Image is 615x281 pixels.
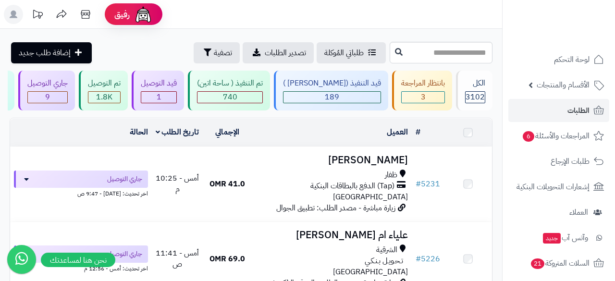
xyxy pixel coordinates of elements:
img: logo-2.png [550,27,606,47]
div: 740 [197,92,262,103]
div: الكل [465,78,485,89]
a: المراجعات والأسئلة6 [508,124,609,147]
a: الإجمالي [215,126,239,138]
span: طلبات الإرجاع [551,155,590,168]
a: إضافة طلب جديد [11,42,92,63]
span: 21 [531,258,544,269]
a: # [416,126,420,138]
a: إشعارات التحويلات البنكية [508,175,609,198]
span: إشعارات التحويلات البنكية [517,180,590,194]
span: أمس - 11:41 ص [156,247,199,270]
button: تصفية [194,42,240,63]
div: اخر تحديث: أمس - 12:56 م [14,263,148,273]
div: اخر تحديث: [DATE] - 9:47 ص [14,188,148,198]
div: تم التوصيل [88,78,121,89]
span: 1 [157,91,161,103]
a: السلات المتروكة21 [508,252,609,275]
span: الأقسام والمنتجات [537,78,590,92]
a: تصدير الطلبات [243,42,314,63]
span: طلباتي المُوكلة [324,47,364,59]
span: 3 [421,91,426,103]
span: وآتس آب [542,231,588,244]
a: #5231 [416,178,440,190]
span: الشرقية [376,244,397,256]
div: تم التنفيذ ( ساحة اتين) [197,78,263,89]
span: 189 [325,91,339,103]
a: #5226 [416,253,440,265]
a: بانتظار المراجعة 3 [390,71,454,110]
a: تاريخ الطلب [156,126,199,138]
span: 9 [45,91,50,103]
span: [GEOGRAPHIC_DATA] [333,266,408,278]
div: قيد التنفيذ ([PERSON_NAME] ) [283,78,381,89]
span: لوحة التحكم [554,53,590,66]
span: ظفار [385,170,397,181]
span: (Tap) الدفع بالبطاقات البنكية [310,181,394,192]
span: تصدير الطلبات [265,47,306,59]
span: جاري التوصيل [107,249,142,259]
a: تحديثات المنصة [25,5,49,26]
span: # [416,178,421,190]
span: [GEOGRAPHIC_DATA] [333,191,408,203]
a: الطلبات [508,99,609,122]
a: العملاء [508,201,609,224]
div: 189 [283,92,381,103]
span: 1.8K [96,91,112,103]
a: قيد التوصيل 1 [130,71,186,110]
span: 69.0 OMR [209,253,245,265]
span: المراجعات والأسئلة [522,129,590,143]
a: تم التنفيذ ( ساحة اتين) 740 [186,71,272,110]
span: تـحـويـل بـنـكـي [365,256,403,267]
a: تم التوصيل 1.8K [77,71,130,110]
div: بانتظار المراجعة [401,78,445,89]
span: تصفية [214,47,232,59]
a: وآتس آبجديد [508,226,609,249]
span: 6 [523,131,534,142]
a: الحالة [130,126,148,138]
span: العملاء [569,206,588,219]
span: السلات المتروكة [530,257,590,270]
span: # [416,253,421,265]
h3: [PERSON_NAME] [255,155,408,166]
span: زيارة مباشرة - مصدر الطلب: تطبيق الجوال [276,202,395,214]
a: لوحة التحكم [508,48,609,71]
a: العميل [387,126,408,138]
div: 3 [402,92,444,103]
span: الطلبات [567,104,590,117]
img: ai-face.png [134,5,153,24]
span: 3102 [466,91,485,103]
a: طلبات الإرجاع [508,150,609,173]
a: الكل3102 [454,71,494,110]
div: 9 [28,92,67,103]
div: 1 [141,92,176,103]
a: طلباتي المُوكلة [317,42,386,63]
span: 740 [223,91,237,103]
span: جاري التوصيل [107,174,142,184]
a: قيد التنفيذ ([PERSON_NAME] ) 189 [272,71,390,110]
a: جاري التوصيل 9 [16,71,77,110]
span: إضافة طلب جديد [19,47,71,59]
div: 1752 [88,92,120,103]
span: 41.0 OMR [209,178,245,190]
h3: علياء ام [PERSON_NAME] [255,230,408,241]
span: جديد [543,233,561,244]
span: أمس - 10:25 م [156,172,199,195]
div: قيد التوصيل [141,78,177,89]
div: جاري التوصيل [27,78,68,89]
span: رفيق [114,9,130,20]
